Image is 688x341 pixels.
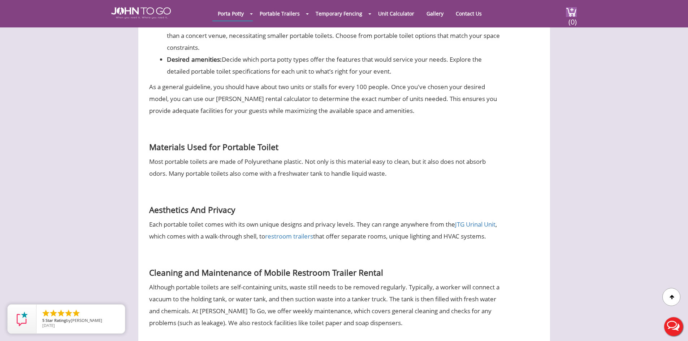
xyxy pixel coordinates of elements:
[659,312,688,341] button: Live Chat
[46,318,66,323] span: Star Rating
[49,309,58,318] li: 
[42,318,119,323] span: by
[57,309,65,318] li: 
[72,309,81,318] li: 
[15,312,29,326] img: Review Rating
[64,309,73,318] li: 
[42,323,55,328] span: [DATE]
[71,318,102,323] span: [PERSON_NAME]
[42,309,50,318] li: 
[42,318,44,323] span: 5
